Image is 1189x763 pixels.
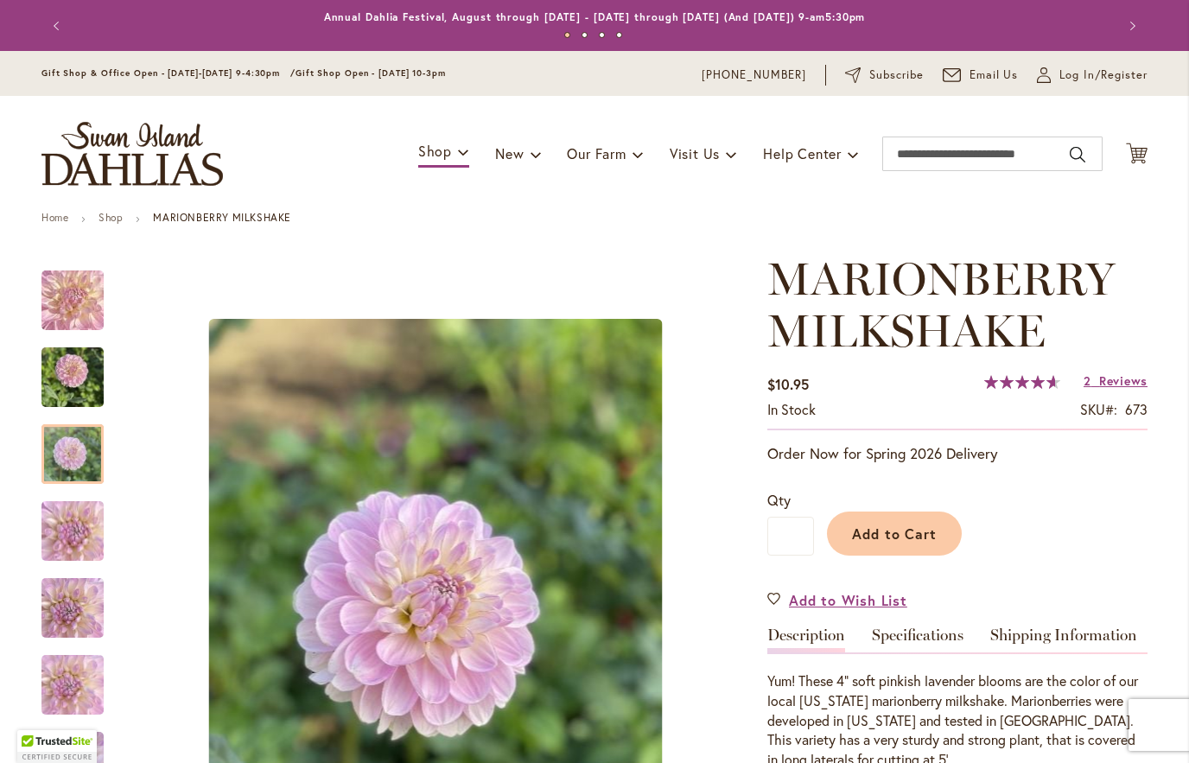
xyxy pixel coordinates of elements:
[324,10,866,23] a: Annual Dahlia Festival, August through [DATE] - [DATE] through [DATE] (And [DATE]) 9-am5:30pm
[41,330,121,407] div: MARIONBERRY MILKSHAKE
[767,443,1148,464] p: Order Now for Spring 2026 Delivery
[763,144,842,162] span: Help Center
[869,67,924,84] span: Subscribe
[767,375,809,393] span: $10.95
[41,336,104,419] img: MARIONBERRY MILKSHAKE
[567,144,626,162] span: Our Farm
[872,627,963,652] a: Specifications
[970,67,1019,84] span: Email Us
[984,375,1060,389] div: 93%
[41,638,121,715] div: MARIONBERRY MILKSHAKE
[41,407,121,484] div: MARIONBERRY MILKSHAKE
[767,627,845,652] a: Description
[1084,372,1148,389] a: 2 Reviews
[582,32,588,38] button: 2 of 4
[990,627,1137,652] a: Shipping Information
[1059,67,1148,84] span: Log In/Register
[616,32,622,38] button: 4 of 4
[1084,372,1091,389] span: 2
[99,211,123,224] a: Shop
[10,496,135,566] img: MARIONBERRY MILKSHAKE
[41,253,121,330] div: MARIONBERRY MILKSHAKE
[296,67,446,79] span: Gift Shop Open - [DATE] 10-3pm
[41,122,223,186] a: store logo
[495,144,524,162] span: New
[943,67,1019,84] a: Email Us
[1080,400,1117,418] strong: SKU
[1125,400,1148,420] div: 673
[767,590,907,610] a: Add to Wish List
[153,211,291,224] strong: MARIONBERRY MILKSHAKE
[767,400,816,418] span: In stock
[827,512,962,556] button: Add to Cart
[702,67,806,84] a: [PHONE_NUMBER]
[767,491,791,509] span: Qty
[1113,9,1148,43] button: Next
[12,241,133,360] img: MARIONBERRY MILKSHAKE
[845,67,924,84] a: Subscribe
[41,211,68,224] a: Home
[41,567,104,650] img: MARIONBERRY MILKSHAKE
[41,561,121,638] div: MARIONBERRY MILKSHAKE
[767,400,816,420] div: Availability
[418,142,452,160] span: Shop
[852,525,938,543] span: Add to Cart
[599,32,605,38] button: 3 of 4
[41,484,121,561] div: MARIONBERRY MILKSHAKE
[1037,67,1148,84] a: Log In/Register
[789,590,907,610] span: Add to Wish List
[13,702,61,750] iframe: Launch Accessibility Center
[41,9,76,43] button: Previous
[767,251,1115,358] span: MARIONBERRY MILKSHAKE
[1099,372,1148,389] span: Reviews
[670,144,720,162] span: Visit Us
[564,32,570,38] button: 1 of 4
[41,630,104,740] img: MARIONBERRY MILKSHAKE
[41,67,296,79] span: Gift Shop & Office Open - [DATE]-[DATE] 9-4:30pm /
